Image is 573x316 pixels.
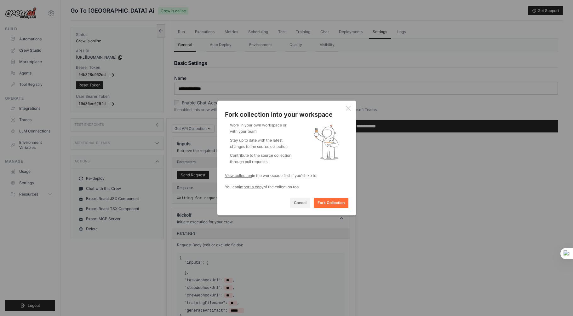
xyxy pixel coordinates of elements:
[230,122,293,135] li: Work in your own workspace or with your team
[230,137,293,150] li: Stay up to date with the latest changes to the source collection
[225,173,252,178] a: View collection
[225,184,348,190] div: You can of the collection too.
[314,200,348,205] a: Fork Collection
[290,198,310,208] button: Cancel
[230,152,293,165] li: Contribute to the source collection through pull requests
[225,173,348,179] div: in the workspace first if you'd like to.
[314,198,348,208] button: Fork Collection
[225,111,348,118] div: Fork collection into your workspace
[239,184,264,189] a: import a copy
